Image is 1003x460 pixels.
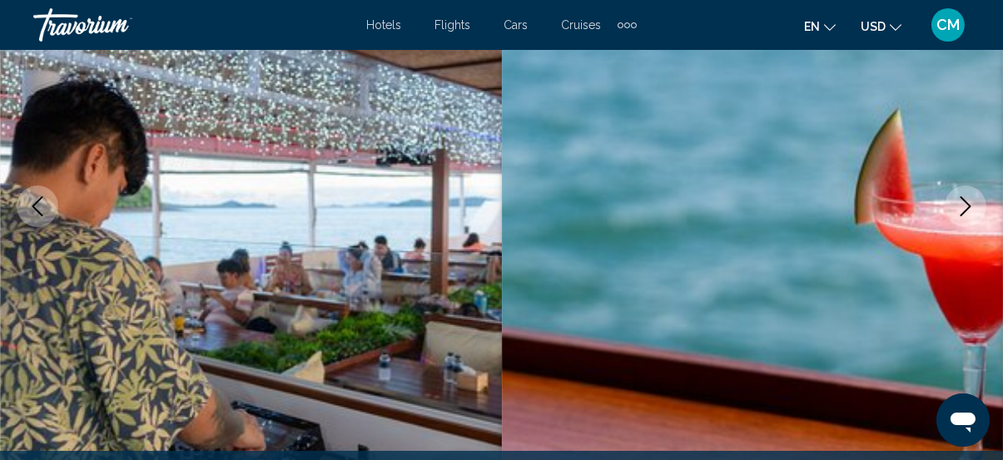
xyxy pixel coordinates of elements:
span: CM [936,17,960,33]
button: Change currency [861,14,901,38]
a: Cruises [561,18,601,32]
a: Cars [504,18,528,32]
a: Travorium [33,8,350,42]
span: en [804,20,820,33]
button: Next image [945,185,986,227]
button: Extra navigation items [618,12,637,38]
button: Change language [804,14,836,38]
button: User Menu [926,7,970,42]
a: Hotels [366,18,401,32]
a: Flights [434,18,470,32]
span: USD [861,20,886,33]
iframe: Button to launch messaging window [936,393,990,447]
button: Previous image [17,185,58,227]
